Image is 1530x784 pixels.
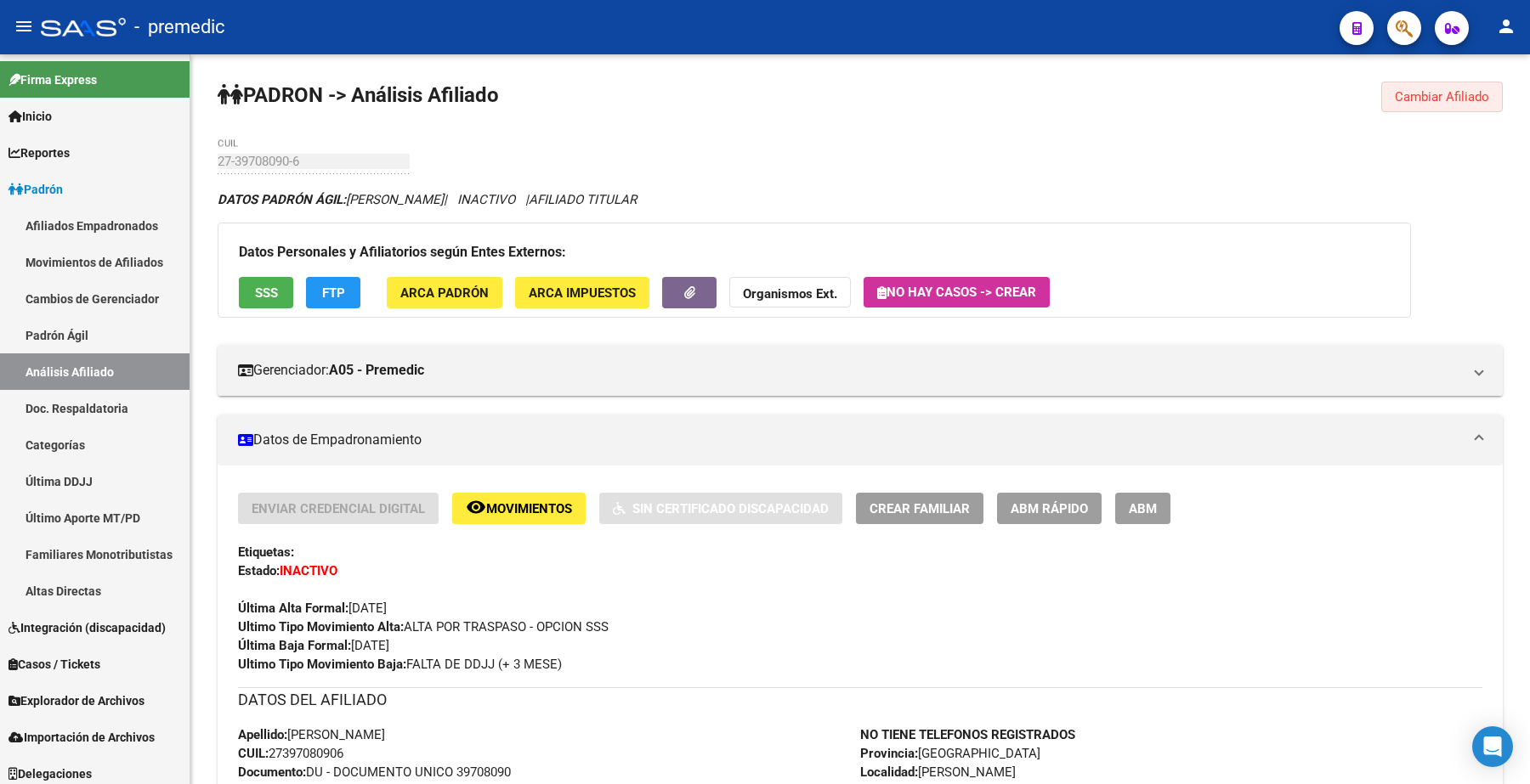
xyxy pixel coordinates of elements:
[134,8,225,46] span: - premedic
[529,192,637,207] span: AFILIADO TITULAR
[238,746,343,761] span: 27397080906
[14,16,34,37] mat-icon: menu
[856,493,983,524] button: Crear Familiar
[1496,16,1516,37] mat-icon: person
[599,493,842,524] button: Sin Certificado Discapacidad
[1115,493,1170,524] button: ABM
[729,277,851,308] button: Organismos Ext.
[238,727,287,742] strong: Apellido:
[238,688,1482,712] h3: DATOS DEL AFILIADO
[238,727,385,742] span: [PERSON_NAME]
[877,285,1036,300] span: No hay casos -> Crear
[238,638,351,653] strong: Última Baja Formal:
[238,746,269,761] strong: CUIL:
[238,657,562,672] span: FALTA DE DDJJ (+ 3 MESE)
[238,601,348,616] strong: Última Alta Formal:
[306,277,360,308] button: FTP
[238,544,294,560] strong: Etiquetas:
[239,277,293,308] button: SSS
[8,71,97,89] span: Firma Express
[8,618,166,637] span: Integración (discapacidad)
[1472,726,1513,767] div: Open Intercom Messenger
[218,192,346,207] strong: DATOS PADRÓN ÁGIL:
[218,345,1503,396] mat-expansion-panel-header: Gerenciador:A05 - Premedic
[860,764,1016,780] span: [PERSON_NAME]
[1381,82,1503,112] button: Cambiar Afiliado
[997,493,1102,524] button: ABM Rápido
[238,431,1462,449] mat-panel-title: Datos de Empadronamiento
[218,192,637,207] i: | INACTIVO |
[238,493,439,524] button: Enviar Credencial Digital
[529,285,636,301] span: ARCA Impuestos
[860,746,918,761] strong: Provincia:
[8,107,52,126] span: Inicio
[238,764,511,780] span: DU - DOCUMENTO UNICO 39708090
[400,285,489,301] span: ARCA Padrón
[870,501,970,516] span: Crear Familiar
[218,83,499,107] strong: PADRON -> Análisis Afiliado
[8,655,100,674] span: Casos / Tickets
[860,764,918,780] strong: Localidad:
[239,240,1390,264] h3: Datos Personales y Afiliatorios según Entes Externos:
[238,657,406,672] strong: Ultimo Tipo Movimiento Baja:
[255,285,278,301] span: SSS
[515,277,649,308] button: ARCA Impuestos
[8,691,144,710] span: Explorador de Archivos
[218,415,1503,465] mat-expansion-panel-header: Datos de Empadronamiento
[632,501,829,516] span: Sin Certificado Discapacidad
[238,601,387,616] span: [DATE]
[8,180,63,199] span: Padrón
[860,727,1075,742] strong: NO TIENE TELEFONOS REGISTRADOS
[238,619,404,635] strong: Ultimo Tipo Movimiento Alta:
[8,764,92,783] span: Delegaciones
[238,764,306,780] strong: Documento:
[8,728,155,747] span: Importación de Archivos
[329,361,424,380] strong: A05 - Premedic
[238,638,389,653] span: [DATE]
[864,277,1050,307] button: No hay casos -> Crear
[280,563,337,578] strong: INACTIVO
[452,493,586,524] button: Movimientos
[1395,89,1489,104] span: Cambiar Afiliado
[1129,501,1157,516] span: ABM
[238,563,280,578] strong: Estado:
[218,192,444,207] span: [PERSON_NAME]
[238,619,609,635] span: ALTA POR TRASPASO - OPCION SSS
[238,361,1462,380] mat-panel-title: Gerenciador:
[252,501,425,516] span: Enviar Credencial Digital
[8,144,70,162] span: Reportes
[1011,501,1088,516] span: ABM Rápido
[387,277,502,308] button: ARCA Padrón
[322,285,345,301] span: FTP
[860,746,1040,761] span: [GEOGRAPHIC_DATA]
[466,497,486,517] mat-icon: remove_red_eye
[486,501,572,516] span: Movimientos
[743,286,837,302] strong: Organismos Ext.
